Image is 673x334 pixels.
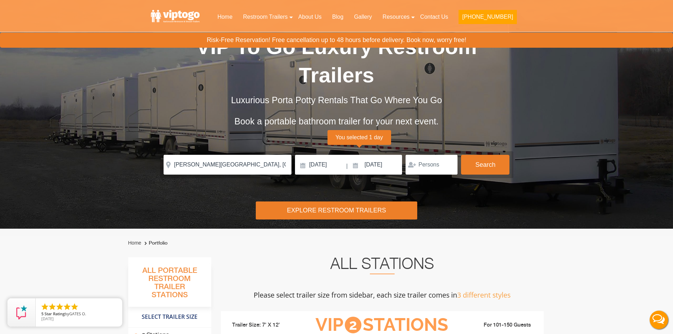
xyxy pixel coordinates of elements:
li:  [41,303,49,311]
h4: Select Trailer Size [128,310,211,324]
input: Where do you need your restroom? [164,155,291,175]
a: Resources [377,9,415,25]
input: Delivery [295,155,346,175]
input: Persons [406,155,457,175]
input: Pickup [349,155,402,175]
a: [PHONE_NUMBER] [453,9,522,28]
a: Blog [327,9,349,25]
span: [DATE] [41,316,54,321]
li:  [48,303,57,311]
img: Review Rating [14,305,29,320]
span: You selected 1 day [327,130,391,145]
li:  [63,303,71,311]
button: [PHONE_NUMBER] [459,10,516,24]
a: Home [128,240,141,246]
span: 2 [345,317,361,333]
li:  [70,303,79,311]
h2: All Stations [221,257,544,274]
span: by [41,312,117,317]
span: 5 [41,311,43,316]
span: GATES O. [69,311,86,316]
li:  [55,303,64,311]
h3: All Portable Restroom Trailer Stations [128,264,211,307]
span: Star Rating [45,311,65,316]
span: Luxurious Porta Potty Rentals That Go Where You Go [231,95,442,105]
li: For 101-150 Guests [460,321,539,329]
a: Gallery [349,9,377,25]
span: Book a portable bathroom trailer for your next event. [234,116,438,126]
a: Restroom Trailers [238,9,293,25]
a: About Us [293,9,327,25]
button: Search [461,155,509,175]
a: Contact Us [415,9,453,25]
div: Explore Restroom Trailers [256,201,417,219]
a: Home [212,9,238,25]
li: Portfolio [143,239,167,247]
span: 3 different styles [457,290,510,300]
p: Please select trailer size from sidebar, each size trailer comes in [221,288,544,302]
button: Live Chat [645,306,673,334]
span: | [346,155,348,177]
